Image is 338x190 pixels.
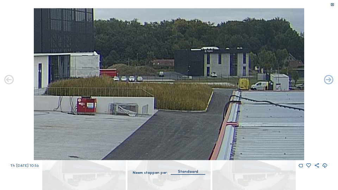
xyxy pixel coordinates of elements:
img: Image [34,8,304,160]
i: Forward [4,75,15,86]
i: Back [323,75,334,86]
div: Neem stappen per: [133,171,168,175]
span: Th [DATE] 10:56 [10,163,39,168]
div: Standaard [178,169,198,175]
div: Standaard [171,169,205,174]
